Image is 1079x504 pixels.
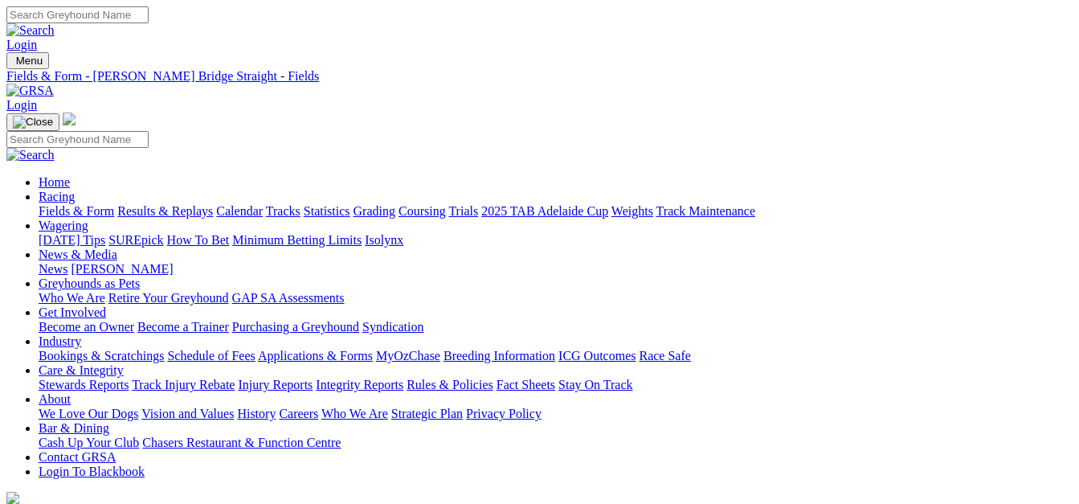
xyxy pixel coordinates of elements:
div: Bar & Dining [39,436,1073,450]
a: GAP SA Assessments [232,291,345,305]
a: Race Safe [639,349,690,363]
input: Search [6,131,149,148]
a: Careers [279,407,318,420]
a: About [39,392,71,406]
img: Search [6,148,55,162]
a: Bookings & Scratchings [39,349,164,363]
a: Purchasing a Greyhound [232,320,359,334]
a: How To Bet [167,233,230,247]
a: Stewards Reports [39,378,129,391]
input: Search [6,6,149,23]
a: Isolynx [365,233,403,247]
button: Toggle navigation [6,52,49,69]
a: Applications & Forms [258,349,373,363]
a: Login To Blackbook [39,465,145,478]
a: Fields & Form - [PERSON_NAME] Bridge Straight - Fields [6,69,1073,84]
a: Care & Integrity [39,363,124,377]
a: Login [6,38,37,51]
a: Calendar [216,204,263,218]
a: News [39,262,67,276]
a: Privacy Policy [466,407,542,420]
a: 2025 TAB Adelaide Cup [481,204,608,218]
a: Schedule of Fees [167,349,255,363]
div: About [39,407,1073,421]
span: Menu [16,55,43,67]
a: Who We Are [321,407,388,420]
img: Close [13,116,53,129]
a: [DATE] Tips [39,233,105,247]
a: Minimum Betting Limits [232,233,362,247]
a: Wagering [39,219,88,232]
a: News & Media [39,248,117,261]
a: Strategic Plan [391,407,463,420]
a: Bar & Dining [39,421,109,435]
div: News & Media [39,262,1073,277]
a: Greyhounds as Pets [39,277,140,290]
a: Grading [354,204,395,218]
a: Contact GRSA [39,450,116,464]
a: Become a Trainer [137,320,229,334]
a: Home [39,175,70,189]
a: ICG Outcomes [558,349,636,363]
div: Industry [39,349,1073,363]
img: logo-grsa-white.png [63,113,76,125]
a: Chasers Restaurant & Function Centre [142,436,341,449]
button: Toggle navigation [6,113,59,131]
a: Vision and Values [141,407,234,420]
a: Breeding Information [443,349,555,363]
a: Fact Sheets [497,378,555,391]
a: Syndication [362,320,423,334]
div: Racing [39,204,1073,219]
img: GRSA [6,84,54,98]
img: Search [6,23,55,38]
a: Fields & Form [39,204,114,218]
a: Who We Are [39,291,105,305]
div: Get Involved [39,320,1073,334]
a: History [237,407,276,420]
div: Care & Integrity [39,378,1073,392]
a: Track Injury Rebate [132,378,235,391]
a: Integrity Reports [316,378,403,391]
a: Industry [39,334,81,348]
a: MyOzChase [376,349,440,363]
a: [PERSON_NAME] [71,262,173,276]
a: Weights [611,204,653,218]
a: Rules & Policies [407,378,493,391]
a: Cash Up Your Club [39,436,139,449]
a: Become an Owner [39,320,134,334]
a: Results & Replays [117,204,213,218]
a: Trials [448,204,478,218]
a: Statistics [304,204,350,218]
div: Wagering [39,233,1073,248]
a: Injury Reports [238,378,313,391]
a: Get Involved [39,305,106,319]
div: Greyhounds as Pets [39,291,1073,305]
a: Stay On Track [558,378,632,391]
a: Login [6,98,37,112]
a: We Love Our Dogs [39,407,138,420]
a: Retire Your Greyhound [108,291,229,305]
a: Coursing [398,204,446,218]
a: Track Maintenance [656,204,755,218]
a: SUREpick [108,233,163,247]
a: Racing [39,190,75,203]
a: Tracks [266,204,300,218]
